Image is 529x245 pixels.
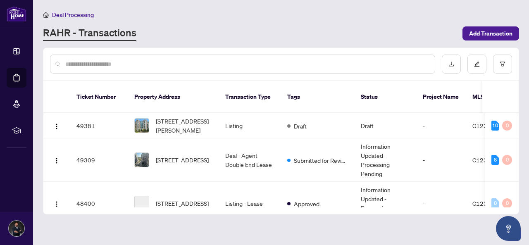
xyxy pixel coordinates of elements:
[156,155,209,164] span: [STREET_ADDRESS]
[135,153,149,167] img: thumbnail-img
[281,81,354,113] th: Tags
[502,198,512,208] div: 0
[416,81,466,113] th: Project Name
[467,55,486,74] button: edit
[354,138,416,182] td: Information Updated - Processing Pending
[128,81,219,113] th: Property Address
[156,117,212,135] span: [STREET_ADDRESS][PERSON_NAME]
[469,27,512,40] span: Add Transaction
[354,113,416,138] td: Draft
[50,197,63,210] button: Logo
[466,81,515,113] th: MLS #
[491,198,499,208] div: 0
[9,221,24,236] img: Profile Icon
[52,11,94,19] span: Deal Processing
[472,200,506,207] span: C12339373
[135,119,149,133] img: thumbnail-img
[294,121,307,131] span: Draft
[474,61,480,67] span: edit
[462,26,519,40] button: Add Transaction
[70,138,128,182] td: 49309
[496,216,521,241] button: Open asap
[491,121,499,131] div: 10
[294,199,319,208] span: Approved
[43,12,49,18] span: home
[472,156,506,164] span: C12339373
[294,156,348,165] span: Submitted for Review
[442,55,461,74] button: download
[70,81,128,113] th: Ticket Number
[43,26,136,41] a: RAHR - Transactions
[416,182,466,225] td: -
[53,123,60,130] img: Logo
[416,113,466,138] td: -
[53,201,60,207] img: Logo
[50,153,63,167] button: Logo
[53,157,60,164] img: Logo
[7,6,26,21] img: logo
[70,182,128,225] td: 48400
[354,182,416,225] td: Information Updated - Processing Pending
[472,122,506,129] span: C12351243
[50,119,63,132] button: Logo
[416,138,466,182] td: -
[491,155,499,165] div: 8
[500,61,505,67] span: filter
[70,113,128,138] td: 49381
[219,81,281,113] th: Transaction Type
[219,182,281,225] td: Listing - Lease
[502,155,512,165] div: 0
[448,61,454,67] span: download
[219,138,281,182] td: Deal - Agent Double End Lease
[493,55,512,74] button: filter
[219,113,281,138] td: Listing
[156,199,209,208] span: [STREET_ADDRESS]
[354,81,416,113] th: Status
[502,121,512,131] div: 0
